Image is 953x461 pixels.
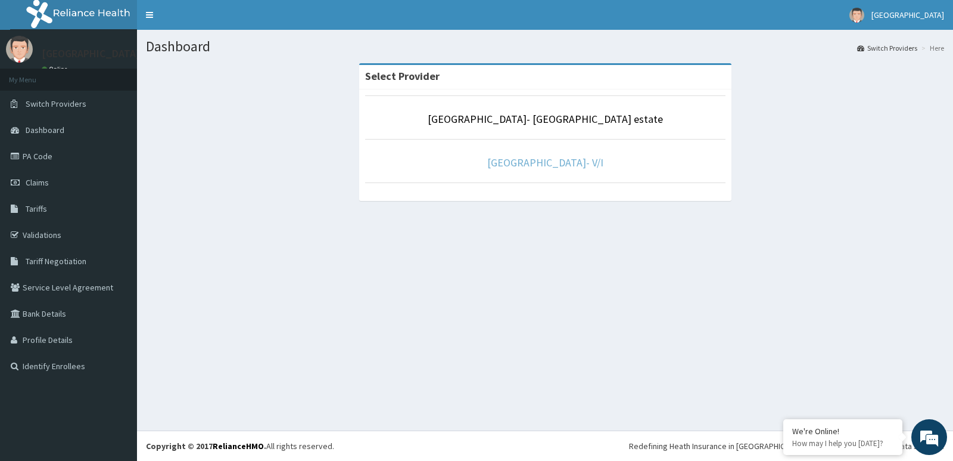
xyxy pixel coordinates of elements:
span: We're online! [69,150,164,271]
span: [GEOGRAPHIC_DATA] [871,10,944,20]
span: Tariff Negotiation [26,256,86,267]
li: Here [918,43,944,53]
div: Redefining Heath Insurance in [GEOGRAPHIC_DATA] using Telemedicine and Data Science! [629,440,944,452]
span: Dashboard [26,125,64,135]
a: [GEOGRAPHIC_DATA]- [GEOGRAPHIC_DATA] estate [428,112,663,126]
p: How may I help you today? [792,438,893,448]
img: d_794563401_company_1708531726252_794563401 [22,60,48,89]
div: We're Online! [792,426,893,437]
footer: All rights reserved. [137,431,953,461]
a: RelianceHMO [213,441,264,451]
strong: Select Provider [365,69,440,83]
span: Tariffs [26,203,47,214]
strong: Copyright © 2017 . [146,441,266,451]
div: Chat with us now [62,67,200,82]
img: User Image [6,36,33,63]
span: Claims [26,177,49,188]
a: Online [42,65,70,73]
a: Switch Providers [857,43,917,53]
p: [GEOGRAPHIC_DATA] [42,48,140,59]
span: Switch Providers [26,98,86,109]
img: User Image [849,8,864,23]
h1: Dashboard [146,39,944,54]
div: Minimize live chat window [195,6,224,35]
a: [GEOGRAPHIC_DATA]- V/I [487,156,603,169]
textarea: Type your message and hit 'Enter' [6,326,227,367]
